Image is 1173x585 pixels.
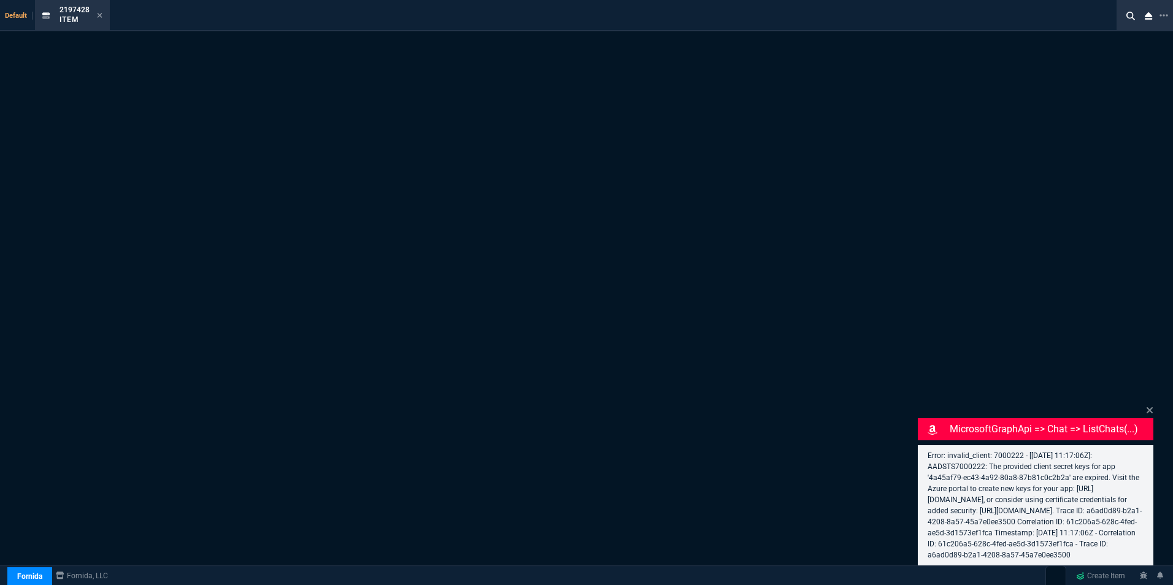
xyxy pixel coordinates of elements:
[928,450,1144,560] p: Error: invalid_client: 7000222 - [[DATE] 11:17:06Z]: AADSTS7000222: The provided client secret ke...
[60,6,90,14] span: 2197428
[97,11,102,21] nx-icon: Close Tab
[5,12,33,20] span: Default
[1140,9,1157,23] nx-icon: Close Workbench
[1160,10,1168,21] nx-icon: Open New Tab
[60,15,90,25] p: Item
[1071,567,1130,585] a: Create Item
[52,570,112,581] a: msbcCompanyName
[1121,9,1140,23] nx-icon: Search
[950,422,1151,437] p: MicrosoftGraphApi => chat => listChats(...)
